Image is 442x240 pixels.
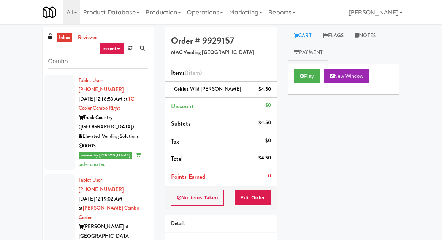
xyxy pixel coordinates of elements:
[317,27,350,44] a: Flags
[171,190,224,206] button: No Items Taken
[79,113,148,132] div: Truck Country ([GEOGRAPHIC_DATA])
[57,33,73,43] a: inbox
[79,151,141,168] span: order created
[288,27,317,44] a: Cart
[268,171,271,181] div: 0
[99,43,124,55] a: recent
[294,69,320,83] button: Play
[171,219,271,229] div: Details
[79,152,133,159] span: reviewed by [PERSON_NAME]
[79,141,148,151] div: 00:03
[79,176,124,193] a: Tablet User· [PHONE_NUMBER]
[171,119,193,128] span: Subtotal
[258,153,271,163] div: $4.50
[171,68,202,77] span: Items
[324,69,369,83] button: New Window
[288,44,328,61] a: Payment
[171,50,271,55] h5: MAC Vending [GEOGRAPHIC_DATA]
[234,190,271,206] button: Edit Order
[171,137,179,146] span: Tax
[171,36,271,46] h4: Order # 9929157
[48,55,148,69] input: Search vision orders
[171,155,183,163] span: Total
[349,27,382,44] a: Notes
[258,85,271,94] div: $4.50
[79,195,123,212] span: [DATE] 12:19:02 AM at
[265,101,271,110] div: $0
[79,132,148,141] div: Elevated Vending Solutions
[79,95,128,103] span: [DATE] 12:18:53 AM at
[79,77,124,93] a: Tablet User· [PHONE_NUMBER]
[189,68,200,77] ng-pluralize: item
[43,6,56,19] img: Micromart
[43,73,154,173] li: Tablet User· [PHONE_NUMBER][DATE] 12:18:53 AM atTC Cooler Combo RightTruck Country ([GEOGRAPHIC_D...
[76,33,100,43] a: reviewed
[185,68,202,77] span: (1 )
[174,85,241,93] span: Celsius Wild [PERSON_NAME]
[171,172,205,181] span: Points Earned
[265,136,271,145] div: $0
[171,102,194,111] span: Discount
[258,118,271,128] div: $4.50
[79,204,139,221] a: [PERSON_NAME] Combo Cooler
